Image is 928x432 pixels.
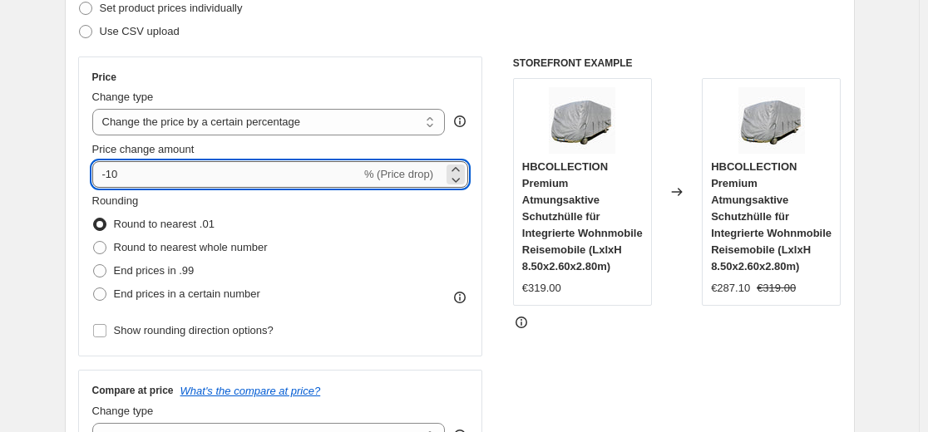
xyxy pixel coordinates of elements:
span: % (Price drop) [364,168,433,180]
span: Change type [92,405,154,417]
span: Change type [92,91,154,103]
span: End prices in .99 [114,264,195,277]
strike: €319.00 [757,280,796,297]
span: HBCOLLECTION Premium Atmungsaktive Schutzhülle für Integrierte Wohnmobile Reisemobile (LxlxH 8.50... [522,160,643,272]
div: €319.00 [522,280,561,297]
button: What's the compare at price? [180,385,321,397]
div: help [452,113,468,130]
span: Round to nearest whole number [114,241,268,253]
span: Show rounding direction options? [114,324,274,336]
span: End prices in a certain number [114,287,260,300]
img: 51MeCJPojSL_80x.jpg [549,87,615,154]
span: Round to nearest .01 [114,218,215,230]
h6: STOREFRONT EXAMPLE [513,56,842,70]
h3: Compare at price [92,384,174,397]
span: Set product prices individually [100,2,243,14]
span: Rounding [92,194,139,207]
span: Price change amount [92,143,195,155]
div: €287.10 [711,280,750,297]
span: HBCOLLECTION Premium Atmungsaktive Schutzhülle für Integrierte Wohnmobile Reisemobile (LxlxH 8.50... [711,160,832,272]
input: -15 [92,161,361,188]
img: 51MeCJPojSL_80x.jpg [738,87,805,154]
h3: Price [92,71,116,84]
span: Use CSV upload [100,25,180,37]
